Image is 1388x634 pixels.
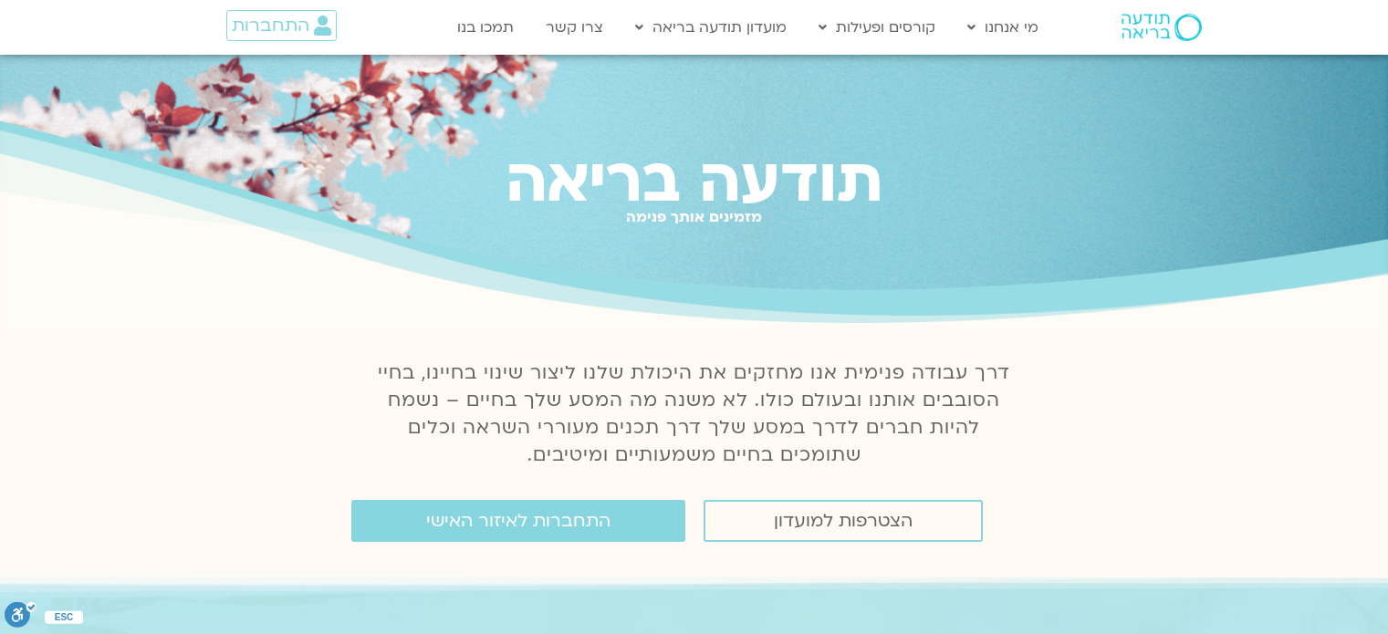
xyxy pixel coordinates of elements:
[226,10,337,41] a: התחברות
[537,10,612,45] a: צרו קשר
[1122,14,1202,41] img: תודעה בריאה
[426,511,611,531] span: התחברות לאיזור האישי
[958,10,1048,45] a: מי אנחנו
[809,10,944,45] a: קורסים ופעילות
[626,10,796,45] a: מועדון תודעה בריאה
[351,500,685,542] a: התחברות לאיזור האישי
[448,10,523,45] a: תמכו בנו
[232,16,309,36] span: התחברות
[704,500,983,542] a: הצטרפות למועדון
[368,359,1021,469] p: דרך עבודה פנימית אנו מחזקים את היכולת שלנו ליצור שינוי בחיינו, בחיי הסובבים אותנו ובעולם כולו. לא...
[774,511,913,531] span: הצטרפות למועדון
